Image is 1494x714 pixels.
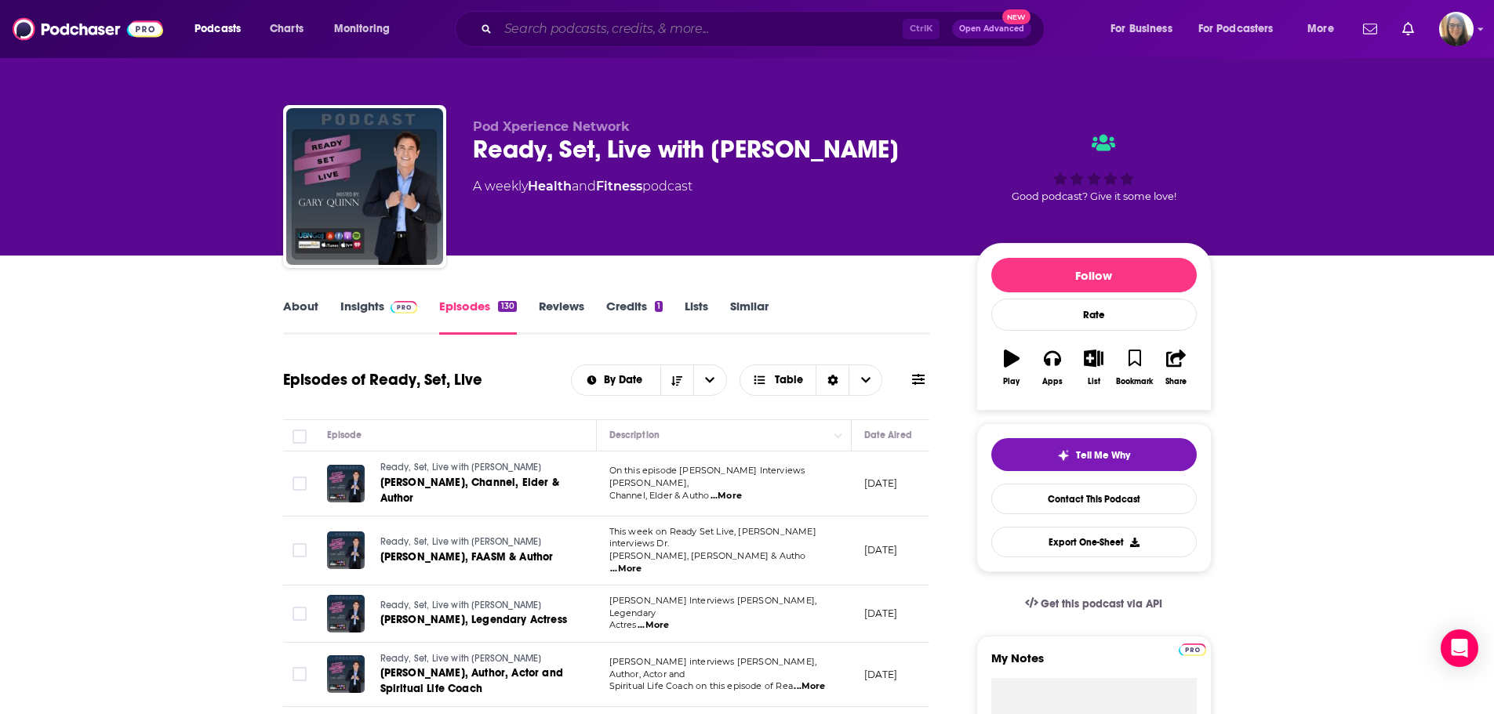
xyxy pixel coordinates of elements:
[1088,377,1100,386] div: List
[13,14,163,44] img: Podchaser - Follow, Share and Rate Podcasts
[1179,643,1206,656] img: Podchaser Pro
[655,301,663,312] div: 1
[794,680,825,693] span: ...More
[539,299,584,335] a: Reviews
[380,462,542,473] span: Ready, Set, Live with [PERSON_NAME]
[293,607,307,621] span: Toggle select row
[829,426,848,445] button: Column Actions
[609,426,660,444] div: Description
[991,299,1197,331] div: Rate
[380,613,567,626] span: [PERSON_NAME], Legendary Actress
[380,461,569,475] a: Ready, Set, Live with [PERSON_NAME]
[498,301,516,312] div: 130
[609,550,806,561] span: [PERSON_NAME], [PERSON_NAME] & Autho
[711,490,742,502] span: ...More
[775,375,803,386] span: Table
[864,477,898,490] p: [DATE]
[1165,377,1187,386] div: Share
[323,16,410,42] button: open menu
[604,375,648,386] span: By Date
[1002,9,1031,24] span: New
[1396,16,1420,42] a: Show notifications dropdown
[864,607,898,620] p: [DATE]
[334,18,390,40] span: Monitoring
[606,299,663,335] a: Credits1
[991,484,1197,514] a: Contact This Podcast
[1057,449,1070,462] img: tell me why sparkle
[572,375,660,386] button: open menu
[380,549,567,565] a: [PERSON_NAME], FAASM & Author
[473,119,630,134] span: Pod Xperience Network
[952,20,1031,38] button: Open AdvancedNew
[1012,585,1176,623] a: Get this podcast via API
[327,426,362,444] div: Episode
[730,299,769,335] a: Similar
[380,550,554,564] span: [PERSON_NAME], FAASM & Author
[1032,339,1073,396] button: Apps
[610,563,642,575] span: ...More
[194,18,241,40] span: Podcasts
[864,426,912,444] div: Date Aired
[1012,190,1176,202] span: Good podcast? Give it some love!
[572,179,596,194] span: and
[260,16,313,42] a: Charts
[991,339,1032,396] button: Play
[470,11,1060,47] div: Search podcasts, credits, & more...
[991,438,1197,471] button: tell me why sparkleTell Me Why
[380,666,563,695] span: [PERSON_NAME], Author, Actor and Spiritual Life Coach
[380,653,542,664] span: Ready, Set, Live with [PERSON_NAME]
[609,490,710,501] span: Channel, Elder & Autho
[1307,18,1334,40] span: More
[1111,18,1172,40] span: For Business
[685,299,708,335] a: Lists
[1076,449,1130,462] span: Tell Me Why
[1003,377,1020,386] div: Play
[976,119,1212,216] div: Good podcast? Give it some love!
[270,18,304,40] span: Charts
[380,612,567,628] a: [PERSON_NAME], Legendary Actress
[609,595,817,618] span: [PERSON_NAME] Interviews [PERSON_NAME], Legendary
[660,365,693,395] button: Sort Direction
[286,108,443,265] img: Ready, Set, Live with Gary Quinn
[609,656,817,680] span: [PERSON_NAME] interviews [PERSON_NAME], Author, Actor and
[293,667,307,681] span: Toggle select row
[1041,597,1162,611] span: Get this podcast via API
[380,600,542,611] span: Ready, Set, Live with [PERSON_NAME]
[473,177,692,196] div: A weekly podcast
[528,179,572,194] a: Health
[1439,12,1474,46] img: User Profile
[596,179,642,194] a: Fitness
[283,370,482,390] h1: Episodes of Ready, Set, Live
[864,668,898,681] p: [DATE]
[609,465,805,488] span: On this episode [PERSON_NAME] Interviews [PERSON_NAME],
[740,364,883,396] h2: Choose View
[1155,339,1196,396] button: Share
[1198,18,1274,40] span: For Podcasters
[1073,339,1114,396] button: List
[816,365,849,395] div: Sort Direction
[1114,339,1155,396] button: Bookmark
[380,599,567,613] a: Ready, Set, Live with [PERSON_NAME]
[638,619,669,632] span: ...More
[1439,12,1474,46] span: Logged in as akolesnik
[991,527,1197,557] button: Export One-Sheet
[283,299,318,335] a: About
[1439,12,1474,46] button: Show profile menu
[1042,377,1063,386] div: Apps
[1188,16,1296,42] button: open menu
[991,651,1197,678] label: My Notes
[991,258,1197,292] button: Follow
[864,543,898,556] p: [DATE]
[959,25,1024,33] span: Open Advanced
[903,19,940,39] span: Ctrl K
[293,543,307,557] span: Toggle select row
[380,536,542,547] span: Ready, Set, Live with [PERSON_NAME]
[340,299,418,335] a: InsightsPodchaser Pro
[380,475,569,506] a: [PERSON_NAME], Channel, Elder & Author
[380,665,569,697] a: [PERSON_NAME], Author, Actor and Spiritual Life Coach
[293,477,307,491] span: Toggle select row
[1441,629,1478,667] div: Open Intercom Messenger
[1357,16,1383,42] a: Show notifications dropdown
[380,535,567,549] a: Ready, Set, Live with [PERSON_NAME]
